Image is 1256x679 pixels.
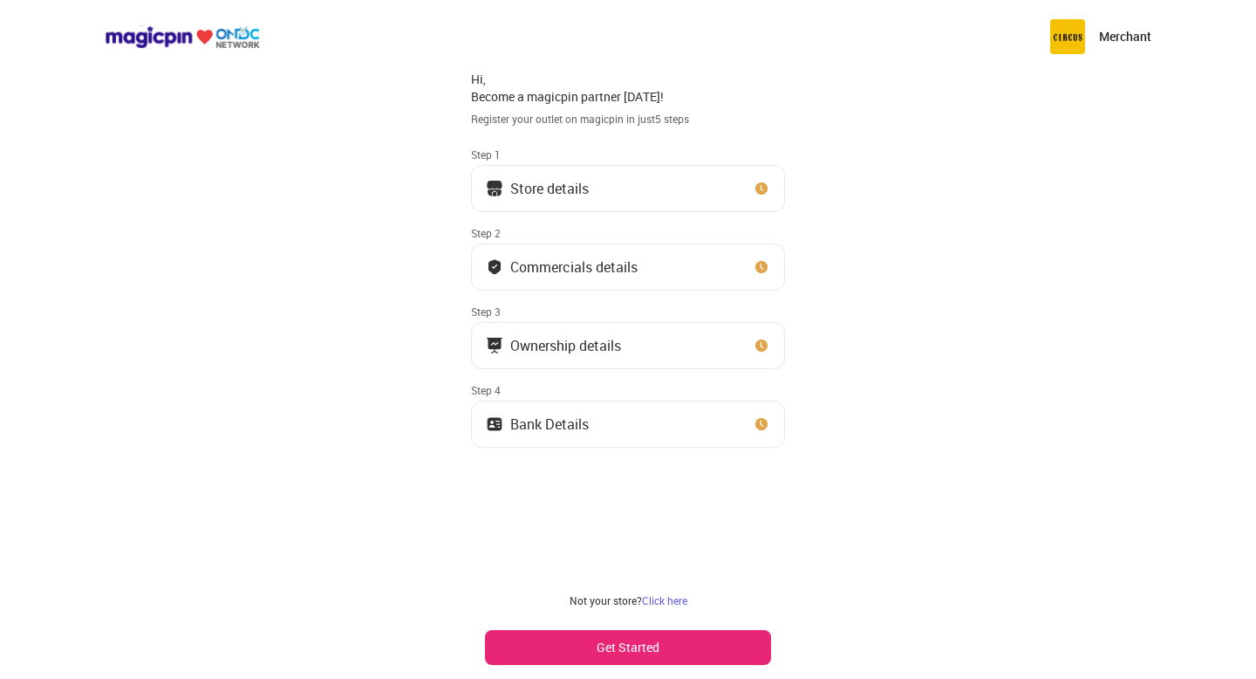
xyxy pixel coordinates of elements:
[471,383,785,397] div: Step 4
[510,420,589,429] div: Bank Details
[753,258,770,276] img: clock_icon_new.67dbf243.svg
[486,258,503,276] img: bank_details_tick.fdc3558c.svg
[471,243,785,291] button: Commercials details
[510,341,621,350] div: Ownership details
[471,112,785,127] div: Register your outlet on magicpin in just 5 steps
[570,593,642,607] span: Not your store?
[1099,28,1151,45] p: Merchant
[471,226,785,240] div: Step 2
[486,180,503,197] img: storeIcon.9b1f7264.svg
[105,25,260,49] img: ondc-logo-new-small.8a59708e.svg
[510,184,589,193] div: Store details
[471,401,785,448] button: Bank Details
[642,593,687,607] a: Click here
[486,415,503,433] img: ownership_icon.37569ceb.svg
[485,630,771,665] button: Get Started
[471,322,785,369] button: Ownership details
[471,305,785,319] div: Step 3
[471,147,785,161] div: Step 1
[753,337,770,354] img: clock_icon_new.67dbf243.svg
[753,415,770,433] img: clock_icon_new.67dbf243.svg
[471,165,785,212] button: Store details
[753,180,770,197] img: clock_icon_new.67dbf243.svg
[471,71,785,105] div: Hi, Become a magicpin partner [DATE]!
[486,337,503,354] img: commercials_icon.983f7837.svg
[1050,19,1085,54] img: circus.b677b59b.png
[510,263,638,271] div: Commercials details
